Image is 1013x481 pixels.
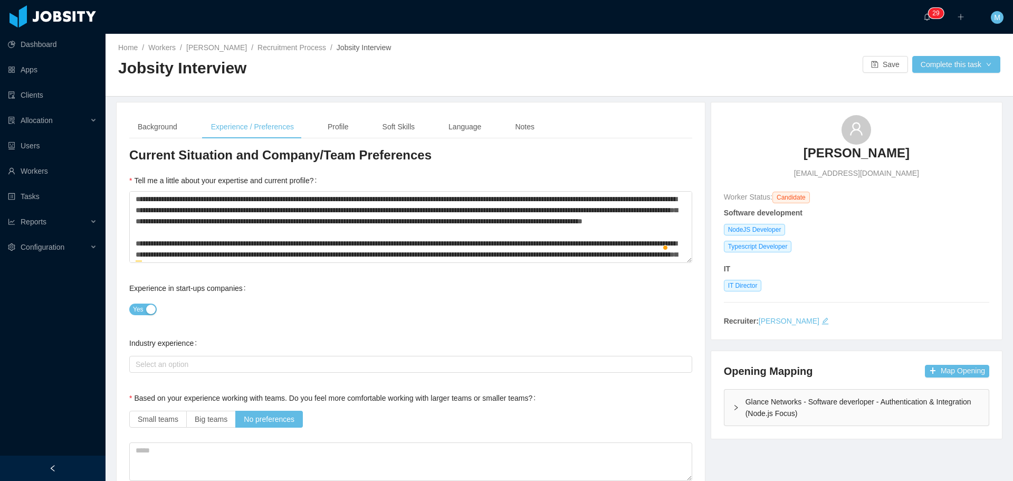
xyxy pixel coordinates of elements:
[932,8,936,18] p: 2
[733,404,739,411] i: icon: right
[724,241,792,252] span: Typescript Developer
[129,304,157,315] button: Experience in start-ups companies
[129,284,250,293] label: Experience in start-ups companies
[8,84,97,106] a: icon: auditClients
[724,364,813,379] h4: Opening Mapping
[794,168,919,179] span: [EMAIL_ADDRESS][DOMAIN_NAME]
[136,359,681,370] div: Select an option
[129,394,540,402] label: Based on your experience working with teams. Do you feel more comfortable working with larger tea...
[129,191,692,263] textarea: To enrich screen reader interactions, please activate Accessibility in Grammarly extension settings
[180,43,182,52] span: /
[724,390,989,426] div: icon: rightGlance Networks - Software deverloper - Authentication & Integration (Node.js Focus)
[138,415,178,423] span: Small teams
[129,339,201,347] label: Industry experience
[129,176,321,185] label: Tell me a little about your expertise and current profile?
[319,115,357,139] div: Profile
[994,11,1000,24] span: M
[257,43,326,52] a: Recruitment Process
[118,43,138,52] a: Home
[804,145,910,162] h3: [PERSON_NAME]
[195,415,227,423] span: Big teams
[804,145,910,168] a: [PERSON_NAME]
[148,43,176,52] a: Workers
[936,8,940,18] p: 9
[337,43,391,52] span: Jobsity Interview
[724,224,786,235] span: NodeJS Developer
[129,115,186,139] div: Background
[132,358,138,371] input: Industry experience
[724,317,759,325] strong: Recruiter:
[330,43,332,52] span: /
[251,43,253,52] span: /
[8,161,97,182] a: icon: userWorkers
[925,365,989,378] button: icon: plusMap Opening
[133,304,144,315] span: Yes
[203,115,302,139] div: Experience / Preferences
[772,192,810,203] span: Candidate
[21,218,46,226] span: Reports
[186,43,247,52] a: [PERSON_NAME]
[8,117,15,124] i: icon: solution
[863,56,908,73] button: icon: saveSave
[244,415,294,423] span: No preferences
[821,317,829,325] i: icon: edit
[849,121,864,136] i: icon: user
[8,243,15,251] i: icon: setting
[8,59,97,80] a: icon: appstoreApps
[440,115,490,139] div: Language
[8,218,15,225] i: icon: line-chart
[142,43,144,52] span: /
[8,186,97,207] a: icon: profileTasks
[724,280,762,291] span: IT Director
[724,193,772,201] span: Worker Status:
[957,13,964,21] i: icon: plus
[724,265,730,273] strong: IT
[21,116,53,125] span: Allocation
[21,243,64,251] span: Configuration
[8,34,97,55] a: icon: pie-chartDashboard
[912,56,1000,73] button: Complete this taskicon: down
[374,115,423,139] div: Soft Skills
[129,147,692,164] h3: Current Situation and Company/Team Preferences
[923,13,931,21] i: icon: bell
[724,209,802,217] strong: Software development
[928,8,943,18] sup: 29
[759,317,819,325] a: [PERSON_NAME]
[506,115,543,139] div: Notes
[8,135,97,156] a: icon: robotUsers
[118,58,559,79] h2: Jobsity Interview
